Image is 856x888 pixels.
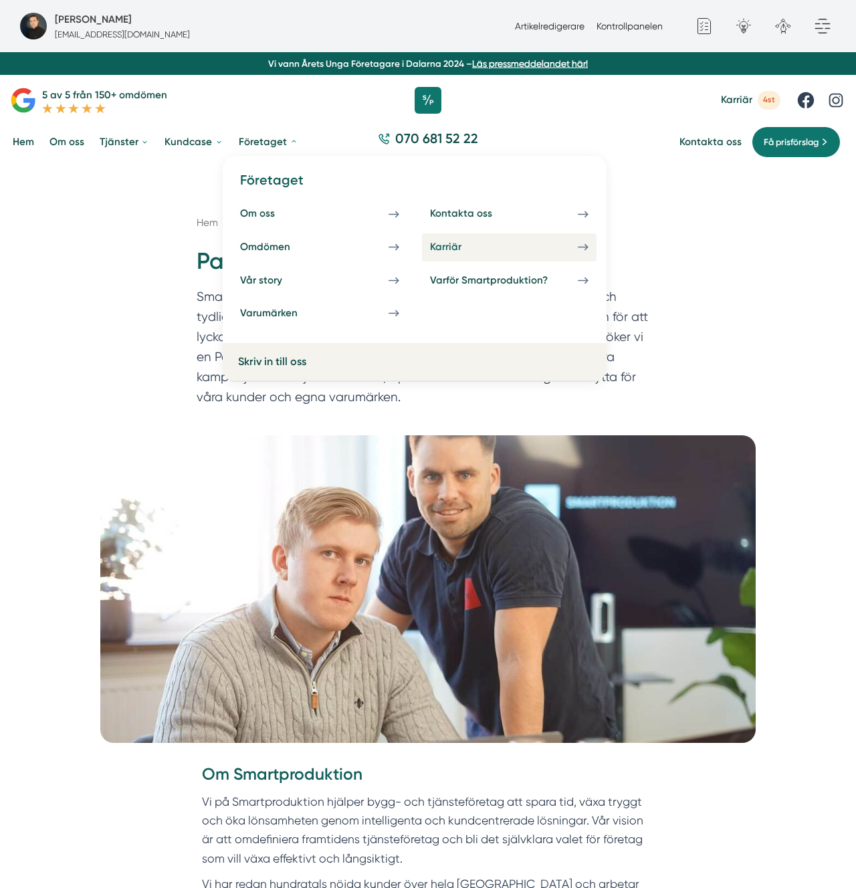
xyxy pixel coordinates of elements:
a: Kontakta oss [679,136,742,148]
div: Kontakta oss [430,207,523,220]
a: Omdömen [233,233,407,261]
div: Vår story [240,274,313,287]
div: Varför Smartproduktion? [430,274,578,287]
a: Om oss [47,126,87,159]
a: Hem [10,126,37,159]
a: Kontakta oss [422,200,596,228]
p: Smartproduktion är ett snabbväxande bolag med höga ambitioner och tydliga mål. Vår vision är att ... [197,287,659,413]
a: Kontrollpanelen [597,21,663,31]
nav: Breadcrumb [197,215,659,231]
a: Karriär [422,233,596,261]
div: Om oss [240,207,306,220]
h4: Företaget [233,171,597,200]
a: Vår story [233,266,407,294]
p: [EMAIL_ADDRESS][DOMAIN_NAME] [55,28,190,41]
div: Karriär [430,241,492,253]
span: 4st [758,91,780,109]
div: Omdömen [240,241,321,253]
p: Vi vann Årets Unga Företagare i Dalarna 2024 – [5,58,851,70]
p: 5 av 5 från 150+ omdömen [42,87,167,103]
a: Karriär 4st [721,91,780,109]
a: Hem [197,217,218,229]
a: Varumärken [233,300,407,328]
a: Om oss [233,200,407,228]
span: Karriär [721,94,752,106]
a: Artikelredigerare [515,21,584,31]
a: Varför Smartproduktion? [422,266,596,294]
a: Kundcase [162,126,225,159]
strong: Om Smartproduktion [202,764,362,784]
span: Få prisförslag [764,135,819,149]
h1: Paid Ads Manager [197,246,659,287]
img: Paid Ads Manager [100,435,756,743]
a: Få prisförslag [752,126,841,158]
img: foretagsbild-pa-smartproduktion-ett-foretag-i-dalarnas-lan-2023.jpg [20,13,47,39]
div: Varumärken [240,307,328,320]
a: Skriv in till oss [238,353,410,370]
a: 070 681 52 22 [373,130,484,155]
h5: Super Administratör [55,11,132,27]
a: Företaget [236,126,300,159]
a: Läs pressmeddelandet här! [472,58,588,69]
a: Tjänster [97,126,152,159]
p: Vi på Smartproduktion hjälper bygg- och tjänsteföretag att spara tid, växa tryggt och öka lönsamh... [202,792,655,868]
span: 070 681 52 22 [395,130,478,148]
